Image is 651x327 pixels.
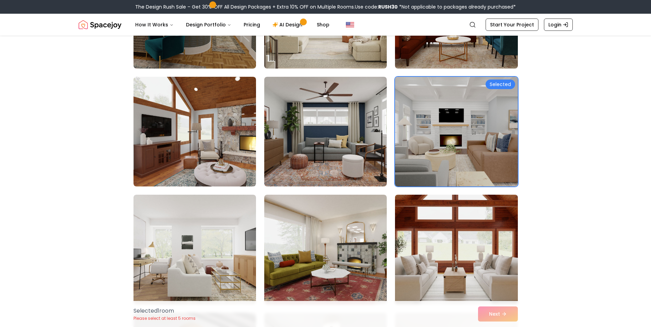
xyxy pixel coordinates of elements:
[238,18,266,32] a: Pricing
[544,19,573,31] a: Login
[392,192,521,307] img: Room room-30
[79,18,121,32] a: Spacejoy
[264,77,387,186] img: Room room-26
[346,21,354,29] img: United States
[267,18,310,32] a: AI Design
[79,18,121,32] img: Spacejoy Logo
[133,316,196,321] p: Please select at least 5 rooms
[378,3,398,10] b: RUSH30
[355,3,398,10] span: Use code:
[133,307,196,315] p: Selected 1 room
[133,77,256,186] img: Room room-25
[130,18,179,32] button: How It Works
[486,80,515,89] div: Selected
[79,14,573,36] nav: Global
[311,18,335,32] a: Shop
[135,3,516,10] div: The Design Rush Sale – Get 30% OFF All Design Packages + Extra 10% OFF on Multiple Rooms.
[264,195,387,304] img: Room room-29
[133,195,256,304] img: Room room-28
[486,19,538,31] a: Start Your Project
[130,18,335,32] nav: Main
[181,18,237,32] button: Design Portfolio
[398,3,516,10] span: *Not applicable to packages already purchased*
[395,77,518,186] img: Room room-27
